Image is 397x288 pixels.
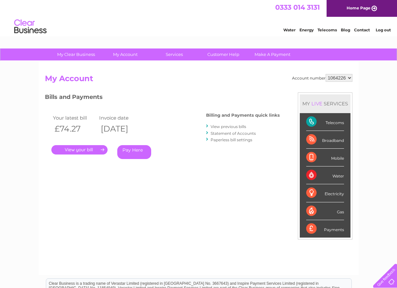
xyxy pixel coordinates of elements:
[117,145,151,159] a: Pay Here
[306,149,344,166] div: Mobile
[51,122,98,135] th: £74.27
[98,122,144,135] th: [DATE]
[306,113,344,131] div: Telecoms
[45,74,352,86] h2: My Account
[341,27,350,32] a: Blog
[306,166,344,184] div: Water
[51,145,108,155] a: .
[14,17,47,37] img: logo.png
[318,27,337,32] a: Telecoms
[99,48,152,60] a: My Account
[306,202,344,220] div: Gas
[197,48,250,60] a: Customer Help
[148,48,201,60] a: Services
[46,4,351,31] div: Clear Business is a trading name of Verastar Limited (registered in [GEOGRAPHIC_DATA] No. 3667643...
[49,48,103,60] a: My Clear Business
[98,113,144,122] td: Invoice date
[306,220,344,238] div: Payments
[211,131,256,136] a: Statement of Accounts
[306,184,344,202] div: Electricity
[211,124,246,129] a: View previous bills
[292,74,352,82] div: Account number
[283,27,296,32] a: Water
[211,137,252,142] a: Paperless bill settings
[354,27,370,32] a: Contact
[306,131,344,149] div: Broadband
[51,113,98,122] td: Your latest bill
[246,48,299,60] a: Make A Payment
[300,94,350,113] div: MY SERVICES
[45,92,280,104] h3: Bills and Payments
[206,113,280,118] h4: Billing and Payments quick links
[376,27,391,32] a: Log out
[299,27,314,32] a: Energy
[310,101,324,107] div: LIVE
[275,3,320,11] a: 0333 014 3131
